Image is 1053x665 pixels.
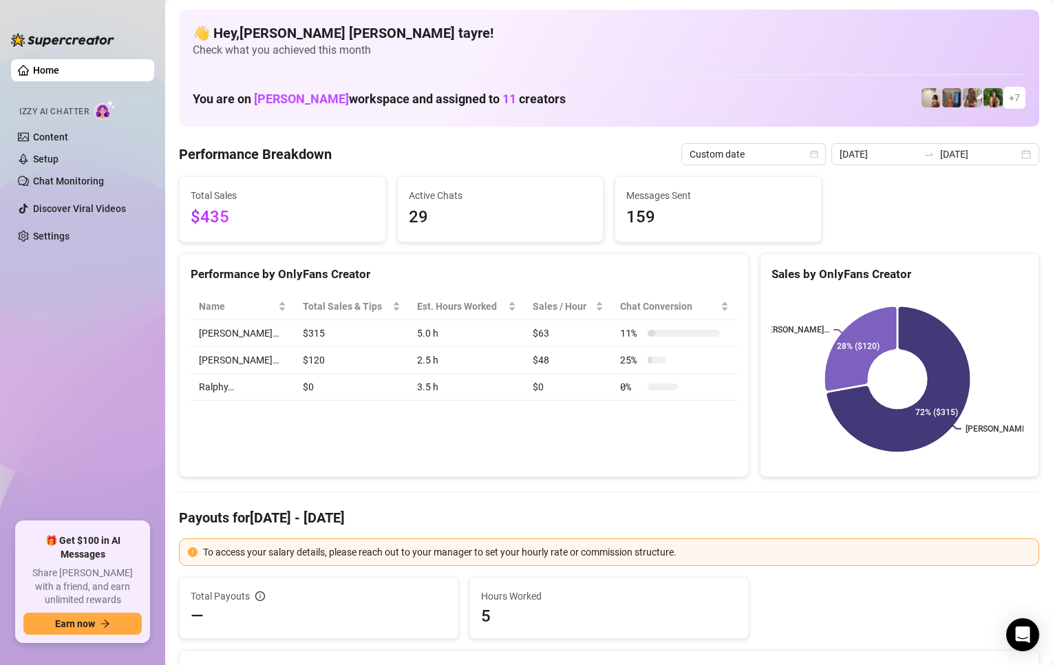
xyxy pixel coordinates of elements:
[193,43,1025,58] span: Check what you achieved this month
[199,299,275,314] span: Name
[922,88,941,107] img: Ralphy
[191,320,295,347] td: [PERSON_NAME]…
[23,613,142,635] button: Earn nowarrow-right
[23,567,142,607] span: Share [PERSON_NAME] with a friend, and earn unlimited rewards
[191,265,737,284] div: Performance by OnlyFans Creator
[481,589,737,604] span: Hours Worked
[940,147,1019,162] input: End date
[1009,90,1020,105] span: + 7
[33,203,126,214] a: Discover Viral Videos
[191,605,204,627] span: —
[295,320,409,347] td: $315
[620,299,718,314] span: Chat Conversion
[254,92,349,106] span: [PERSON_NAME]
[690,144,818,165] span: Custom date
[33,65,59,76] a: Home
[409,188,593,203] span: Active Chats
[303,299,390,314] span: Total Sales & Tips
[924,149,935,160] span: to
[191,589,250,604] span: Total Payouts
[33,131,68,142] a: Content
[11,33,114,47] img: logo-BBDzfeDw.svg
[626,204,810,231] span: 159
[966,424,1034,434] text: [PERSON_NAME]…
[94,100,116,120] img: AI Chatter
[533,299,593,314] span: Sales / Hour
[33,154,58,165] a: Setup
[502,92,516,106] span: 11
[626,188,810,203] span: Messages Sent
[772,265,1028,284] div: Sales by OnlyFans Creator
[840,147,918,162] input: Start date
[924,149,935,160] span: swap-right
[963,88,982,107] img: Nathaniel
[409,204,593,231] span: 29
[33,176,104,187] a: Chat Monitoring
[481,605,737,627] span: 5
[810,150,818,158] span: calendar
[23,534,142,561] span: 🎁 Get $100 in AI Messages
[1006,618,1039,651] div: Open Intercom Messenger
[295,374,409,401] td: $0
[409,320,524,347] td: 5.0 h
[524,374,612,401] td: $0
[612,293,737,320] th: Chat Conversion
[409,374,524,401] td: 3.5 h
[33,231,70,242] a: Settings
[620,326,642,341] span: 11 %
[55,618,95,629] span: Earn now
[188,547,198,557] span: exclamation-circle
[409,347,524,374] td: 2.5 h
[417,299,505,314] div: Est. Hours Worked
[524,347,612,374] td: $48
[191,374,295,401] td: Ralphy…
[193,23,1025,43] h4: 👋 Hey, [PERSON_NAME] [PERSON_NAME] tayre !
[19,105,89,118] span: Izzy AI Chatter
[295,347,409,374] td: $120
[191,347,295,374] td: [PERSON_NAME]…
[191,188,374,203] span: Total Sales
[760,325,829,335] text: [PERSON_NAME]…
[983,88,1003,107] img: Nathaniel
[191,293,295,320] th: Name
[942,88,961,107] img: Wayne
[179,145,332,164] h4: Performance Breakdown
[191,204,374,231] span: $435
[524,293,612,320] th: Sales / Hour
[193,92,566,107] h1: You are on workspace and assigned to creators
[620,352,642,368] span: 25 %
[203,545,1030,560] div: To access your salary details, please reach out to your manager to set your hourly rate or commis...
[179,508,1039,527] h4: Payouts for [DATE] - [DATE]
[295,293,409,320] th: Total Sales & Tips
[524,320,612,347] td: $63
[255,591,265,601] span: info-circle
[100,619,110,629] span: arrow-right
[620,379,642,394] span: 0 %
